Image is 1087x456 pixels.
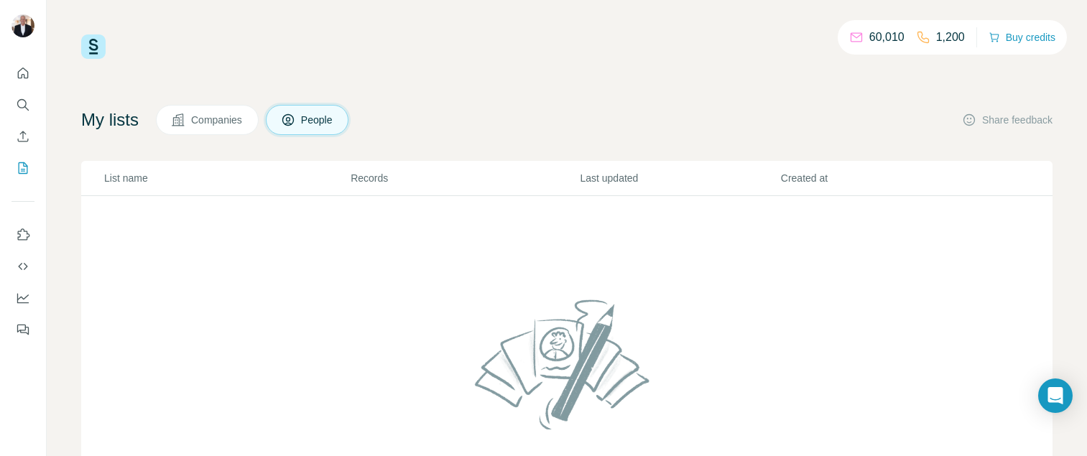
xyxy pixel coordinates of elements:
h4: My lists [81,108,139,131]
p: Records [351,171,578,185]
span: Companies [191,113,244,127]
span: People [301,113,334,127]
div: Open Intercom Messenger [1038,378,1073,413]
button: Enrich CSV [11,124,34,149]
button: Feedback [11,317,34,343]
button: Use Surfe on LinkedIn [11,222,34,248]
img: Surfe Logo [81,34,106,59]
button: Quick start [11,60,34,86]
p: List name [104,171,349,185]
button: Search [11,92,34,118]
p: 1,200 [936,29,965,46]
img: No lists found [469,287,665,441]
img: Avatar [11,14,34,37]
p: 60,010 [869,29,905,46]
button: Use Surfe API [11,253,34,279]
button: Buy credits [989,27,1055,47]
button: Share feedback [962,113,1053,127]
p: Last updated [580,171,779,185]
p: Created at [781,171,980,185]
button: Dashboard [11,285,34,311]
button: My lists [11,155,34,181]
